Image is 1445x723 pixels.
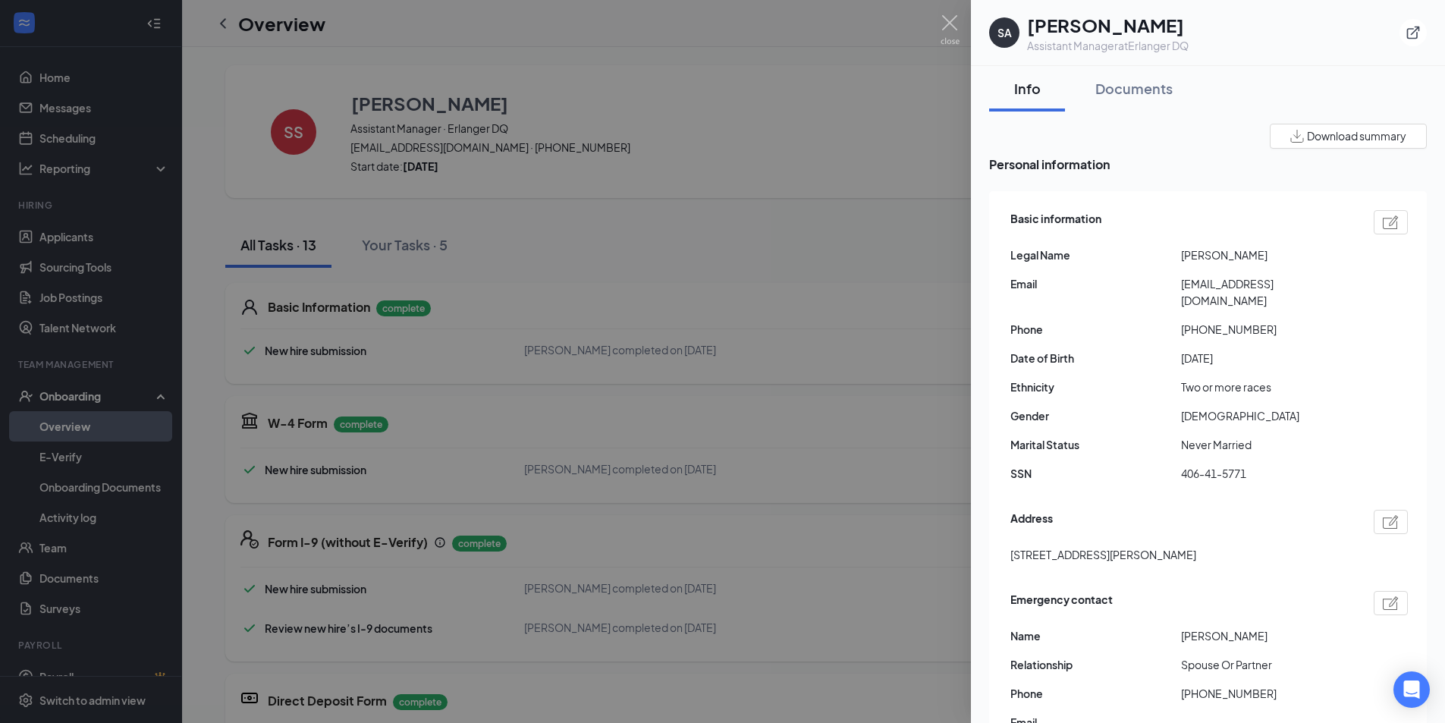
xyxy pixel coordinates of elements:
[1004,79,1050,98] div: Info
[1181,436,1352,453] span: Never Married
[1095,79,1173,98] div: Documents
[1010,685,1181,702] span: Phone
[1027,12,1189,38] h1: [PERSON_NAME]
[1181,379,1352,395] span: Two or more races
[989,155,1427,174] span: Personal information
[1010,510,1053,534] span: Address
[1406,25,1421,40] svg: ExternalLink
[1399,19,1427,46] button: ExternalLink
[1027,38,1189,53] div: Assistant Manager at Erlanger DQ
[1181,275,1352,309] span: [EMAIL_ADDRESS][DOMAIN_NAME]
[1181,247,1352,263] span: [PERSON_NAME]
[1393,671,1430,708] div: Open Intercom Messenger
[1010,321,1181,338] span: Phone
[1181,407,1352,424] span: [DEMOGRAPHIC_DATA]
[1010,379,1181,395] span: Ethnicity
[997,25,1012,40] div: SA
[1181,465,1352,482] span: 406-41-5771
[1181,321,1352,338] span: [PHONE_NUMBER]
[1010,465,1181,482] span: SSN
[1270,124,1427,149] button: Download summary
[1010,627,1181,644] span: Name
[1010,247,1181,263] span: Legal Name
[1010,591,1113,615] span: Emergency contact
[1181,627,1352,644] span: [PERSON_NAME]
[1010,210,1101,234] span: Basic information
[1010,275,1181,292] span: Email
[1010,407,1181,424] span: Gender
[1181,350,1352,366] span: [DATE]
[1010,546,1196,563] span: [STREET_ADDRESS][PERSON_NAME]
[1307,128,1406,144] span: Download summary
[1181,656,1352,673] span: Spouse Or Partner
[1010,656,1181,673] span: Relationship
[1010,350,1181,366] span: Date of Birth
[1010,436,1181,453] span: Marital Status
[1181,685,1352,702] span: [PHONE_NUMBER]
